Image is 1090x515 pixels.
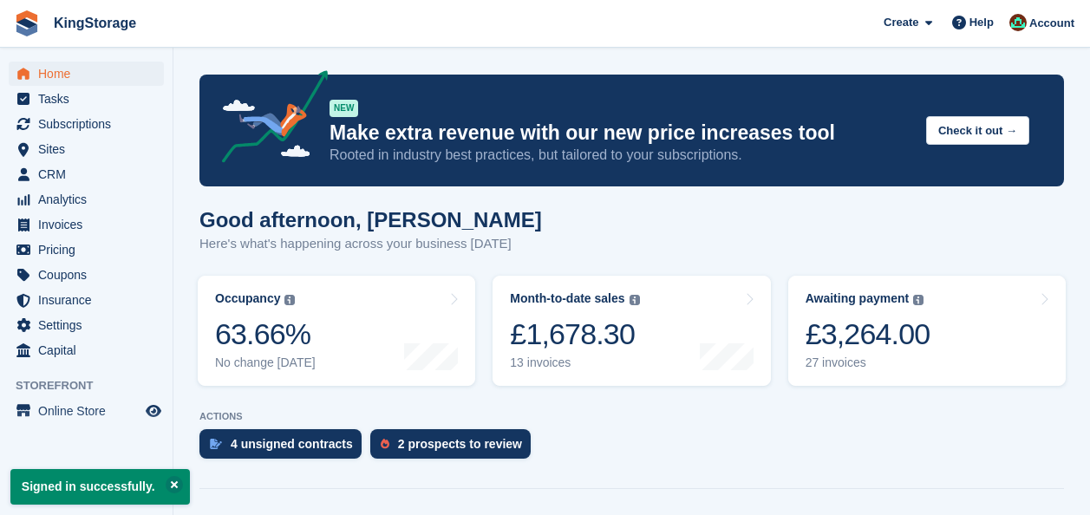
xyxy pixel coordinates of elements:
div: 27 invoices [806,355,930,370]
img: icon-info-grey-7440780725fd019a000dd9b08b2336e03edf1995a4989e88bcd33f0948082b44.svg [284,295,295,305]
img: price-adjustments-announcement-icon-8257ccfd72463d97f412b2fc003d46551f7dbcb40ab6d574587a9cd5c0d94... [207,70,329,169]
span: Insurance [38,288,142,312]
a: menu [9,399,164,423]
a: KingStorage [47,9,143,37]
span: Create [884,14,918,31]
img: contract_signature_icon-13c848040528278c33f63329250d36e43548de30e8caae1d1a13099fd9432cc5.svg [210,439,222,449]
a: menu [9,338,164,362]
span: Account [1029,15,1074,32]
span: Invoices [38,212,142,237]
div: 4 unsigned contracts [231,437,353,451]
a: menu [9,313,164,337]
span: Sites [38,137,142,161]
p: Here's what's happening across your business [DATE] [199,234,542,254]
img: icon-info-grey-7440780725fd019a000dd9b08b2336e03edf1995a4989e88bcd33f0948082b44.svg [630,295,640,305]
span: Settings [38,313,142,337]
div: Awaiting payment [806,291,910,306]
div: Occupancy [215,291,280,306]
button: Check it out → [926,116,1029,145]
a: menu [9,187,164,212]
span: Tasks [38,87,142,111]
span: Pricing [38,238,142,262]
img: icon-info-grey-7440780725fd019a000dd9b08b2336e03edf1995a4989e88bcd33f0948082b44.svg [913,295,924,305]
div: 2 prospects to review [398,437,522,451]
span: Online Store [38,399,142,423]
a: Occupancy 63.66% No change [DATE] [198,276,475,386]
a: menu [9,62,164,86]
a: Awaiting payment £3,264.00 27 invoices [788,276,1066,386]
a: menu [9,212,164,237]
div: £1,678.30 [510,316,639,352]
p: ACTIONS [199,411,1064,422]
div: 13 invoices [510,355,639,370]
a: menu [9,137,164,161]
span: Home [38,62,142,86]
p: Rooted in industry best practices, but tailored to your subscriptions. [330,146,912,165]
div: Month-to-date sales [510,291,624,306]
span: Coupons [38,263,142,287]
p: Signed in successfully. [10,469,190,505]
div: NEW [330,100,358,117]
span: Help [969,14,994,31]
h1: Good afternoon, [PERSON_NAME] [199,208,542,231]
a: 2 prospects to review [370,429,539,467]
span: CRM [38,162,142,186]
span: Storefront [16,377,173,394]
img: stora-icon-8386f47178a22dfd0bd8f6a31ec36ba5ce8667c1dd55bd0f319d3a0aa187defe.svg [14,10,40,36]
span: Capital [38,338,142,362]
img: John King [1009,14,1027,31]
div: £3,264.00 [806,316,930,352]
a: menu [9,238,164,262]
a: menu [9,263,164,287]
span: Subscriptions [38,112,142,136]
img: prospect-51fa495bee0391a8d652442698ab0144808aea92771e9ea1ae160a38d050c398.svg [381,439,389,449]
a: menu [9,162,164,186]
div: No change [DATE] [215,355,316,370]
a: 4 unsigned contracts [199,429,370,467]
span: Analytics [38,187,142,212]
a: Preview store [143,401,164,421]
a: Month-to-date sales £1,678.30 13 invoices [493,276,770,386]
div: 63.66% [215,316,316,352]
a: menu [9,288,164,312]
a: menu [9,112,164,136]
a: menu [9,87,164,111]
p: Make extra revenue with our new price increases tool [330,121,912,146]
